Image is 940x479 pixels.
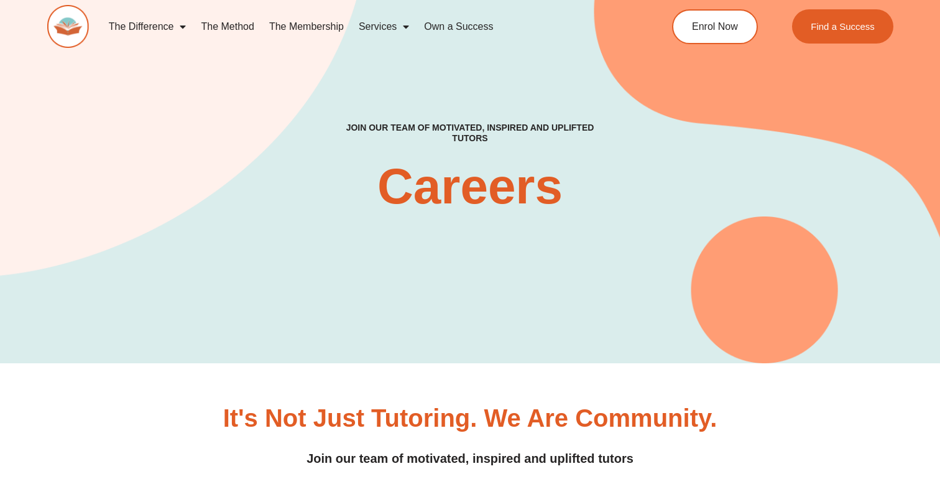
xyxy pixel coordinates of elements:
[672,9,758,44] a: Enrol Now
[811,22,875,31] span: Find a Success
[223,406,717,430] h3: It's Not Just Tutoring. We are Community.
[792,9,893,44] a: Find a Success
[101,12,194,41] a: The Difference
[345,123,596,144] h4: Join our team of motivated, inspired and uplifted tutors​
[351,12,417,41] a: Services
[279,162,661,212] h2: Careers
[692,22,738,32] span: Enrol Now
[417,12,500,41] a: Own a Success
[98,449,842,468] h4: Join our team of motivated, inspired and uplifted tutors
[101,12,624,41] nav: Menu
[193,12,261,41] a: The Method
[262,12,351,41] a: The Membership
